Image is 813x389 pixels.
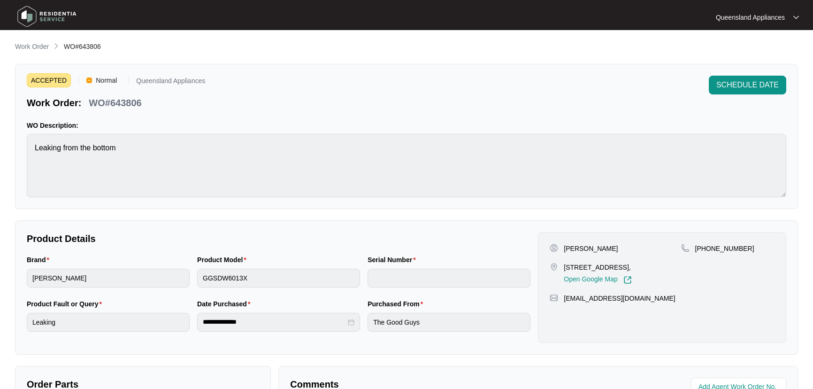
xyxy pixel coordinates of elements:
span: Normal [92,73,121,87]
span: ACCEPTED [27,73,71,87]
label: Product Model [197,255,250,265]
p: WO Description: [27,121,786,130]
p: Product Details [27,232,530,245]
label: Serial Number [368,255,419,265]
p: [STREET_ADDRESS], [564,263,631,272]
input: Product Model [197,269,360,288]
img: residentia service logo [14,2,80,31]
img: user-pin [550,244,558,252]
span: SCHEDULE DATE [716,79,779,91]
p: Queensland Appliances [136,78,205,87]
p: [EMAIL_ADDRESS][DOMAIN_NAME] [564,294,675,303]
img: map-pin [550,263,558,271]
p: WO#643806 [89,96,141,109]
img: Vercel Logo [86,78,92,83]
img: chevron-right [53,42,60,50]
label: Date Purchased [197,299,254,309]
img: Link-External [623,276,632,284]
img: dropdown arrow [793,15,799,20]
p: [PERSON_NAME] [564,244,618,253]
a: Open Google Map [564,276,631,284]
p: Queensland Appliances [716,13,785,22]
p: Work Order [15,42,49,51]
p: [PHONE_NUMBER] [695,244,754,253]
input: Serial Number [368,269,530,288]
label: Purchased From [368,299,427,309]
input: Product Fault or Query [27,313,190,332]
input: Purchased From [368,313,530,332]
textarea: Leaking from the bottom [27,134,786,197]
label: Product Fault or Query [27,299,106,309]
img: map-pin [681,244,690,252]
a: Work Order [13,42,51,52]
img: map-pin [550,294,558,302]
input: Date Purchased [203,317,346,327]
label: Brand [27,255,53,265]
span: WO#643806 [64,43,101,50]
input: Brand [27,269,190,288]
button: SCHEDULE DATE [709,76,786,94]
p: Work Order: [27,96,81,109]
